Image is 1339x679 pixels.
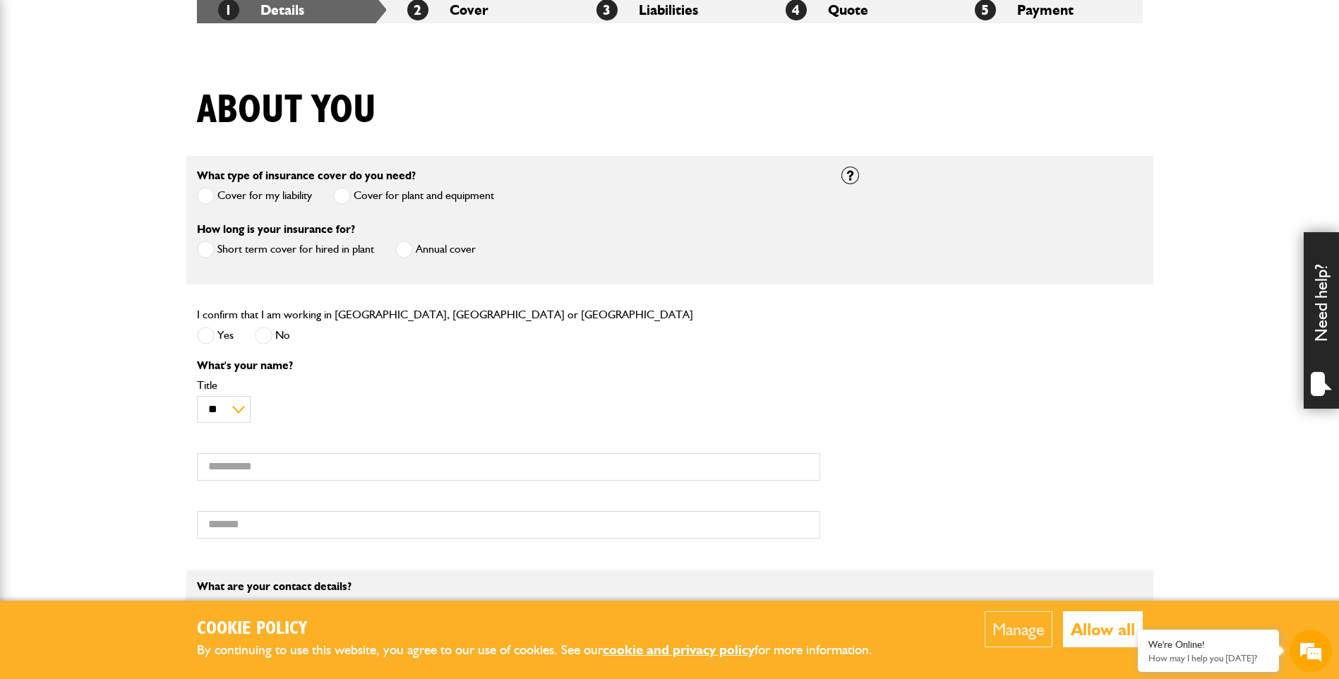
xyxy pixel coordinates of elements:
[1148,653,1268,663] p: How may I help you today?
[197,170,416,181] label: What type of insurance cover do you need?
[255,327,290,344] label: No
[197,309,693,320] label: I confirm that I am working in [GEOGRAPHIC_DATA], [GEOGRAPHIC_DATA] or [GEOGRAPHIC_DATA]
[197,241,374,258] label: Short term cover for hired in plant
[333,187,494,205] label: Cover for plant and equipment
[985,611,1052,647] button: Manage
[24,78,59,98] img: d_20077148190_company_1631870298795_20077148190
[197,224,355,235] label: How long is your insurance for?
[197,87,376,134] h1: About you
[197,187,312,205] label: Cover for my liability
[197,360,820,371] p: What's your name?
[197,639,896,661] p: By continuing to use this website, you agree to our use of cookies. See our for more information.
[1063,611,1143,647] button: Allow all
[1304,232,1339,409] div: Need help?
[18,256,258,423] textarea: Type your message and hit 'Enter'
[603,642,755,658] a: cookie and privacy policy
[18,172,258,203] input: Enter your email address
[197,581,820,592] p: What are your contact details?
[18,214,258,245] input: Enter your phone number
[1148,639,1268,651] div: We're Online!
[395,241,476,258] label: Annual cover
[18,131,258,162] input: Enter your last name
[73,79,237,97] div: Chat with us now
[197,380,820,391] label: Title
[192,435,256,454] em: Start Chat
[197,618,896,640] h2: Cookie Policy
[197,327,234,344] label: Yes
[232,7,265,41] div: Minimize live chat window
